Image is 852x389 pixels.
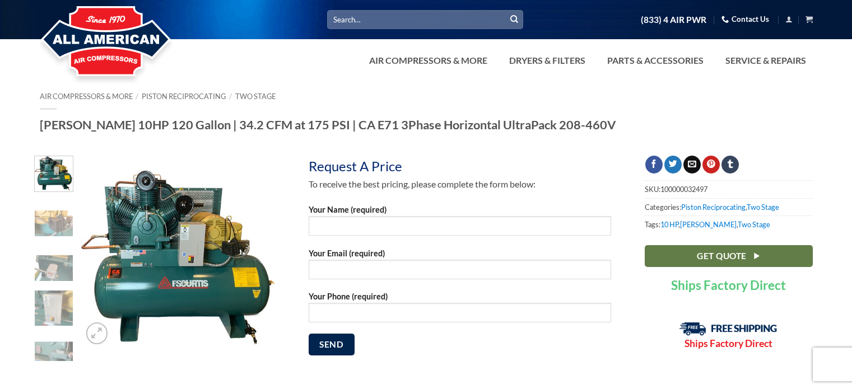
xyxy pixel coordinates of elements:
a: Contact Us [721,11,769,28]
button: Submit [506,11,523,28]
a: Service & Repairs [719,49,813,72]
img: Free Shipping [679,322,777,336]
a: Login [785,12,793,26]
span: 100000032497 [660,185,707,194]
input: Send [309,334,355,355]
span: Tags: , , [645,215,813,233]
input: Search… [327,10,523,29]
p: To receive the best pricing, please complete the form below: [309,177,611,191]
span: / [136,92,138,101]
a: Email to a Friend [683,156,701,174]
a: 10 HP [660,220,678,229]
a: Share on Facebook [645,156,663,174]
span: Get Quote [697,249,746,263]
img: Curtis 10HP 120 Gallon | 34.2 CFM at 175 PSI | CA E71 3Phase Horizontal UltraPack 208-460V [81,156,275,350]
span: / [229,92,232,101]
a: Zoom [86,322,108,344]
a: Piston Reciprocating [681,203,746,212]
a: Parts & Accessories [600,49,710,72]
img: Curtis 10HP 120 Gallon | 34.2 CFM at 175 PSI | CA E71 3Phase Horizontal UltraPack 208-460V [35,153,73,191]
a: Two Stage [738,220,770,229]
a: View cart [806,12,813,26]
a: Pin on Pinterest [702,156,720,174]
input: Your Email (required) [309,260,611,279]
a: Air Compressors & More [362,49,494,72]
a: Two Stage [235,92,276,101]
img: Curtis 10HP 120 Gallon | 34.2 CFM at 175 PSI | CA E71 3Phase Horizontal UltraPack 208-460V [35,335,73,373]
img: Curtis 10HP 120 Gallon | 34.2 CFM at 175 PSI | CA E71 3Phase Horizontal UltraPack 208-460V [35,201,73,239]
img: Curtis 10HP 120 Gallon | 34.2 CFM at 175 PSI | CA E71 3Phase Horizontal UltraPack 208-460V [35,290,73,329]
span: Categories: , [645,198,813,215]
label: Your Email (required) [309,247,611,287]
strong: Ships Factory Direct [671,278,786,293]
form: Contact form [309,203,611,364]
a: Piston Reciprocating [142,92,226,101]
a: Two Stage [747,203,779,212]
label: Your Phone (required) [309,290,611,330]
a: Share on Twitter [664,156,682,174]
label: Your Name (required) [309,203,611,243]
a: [PERSON_NAME] [680,220,737,229]
img: Curtis 10HP 120 Gallon | 34.2 CFM at 175 PSI | CA E71 3Phase Horizontal UltraPack 208-460V [35,246,73,284]
a: (833) 4 AIR PWR [641,10,706,30]
a: Air Compressors & More [40,92,133,101]
a: Get Quote [645,245,813,267]
input: Your Phone (required) [309,303,611,322]
a: Share on Tumblr [721,156,739,174]
span: SKU: [645,180,813,198]
h1: [PERSON_NAME] 10HP 120 Gallon | 34.2 CFM at 175 PSI | CA E71 3Phase Horizontal UltraPack 208-460V [40,117,813,133]
input: Your Name (required) [309,216,611,236]
a: Dryers & Filters [502,49,592,72]
strong: Ships Factory Direct [685,338,772,349]
nav: Breadcrumb [40,92,813,101]
div: Request A Price [309,156,425,177]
